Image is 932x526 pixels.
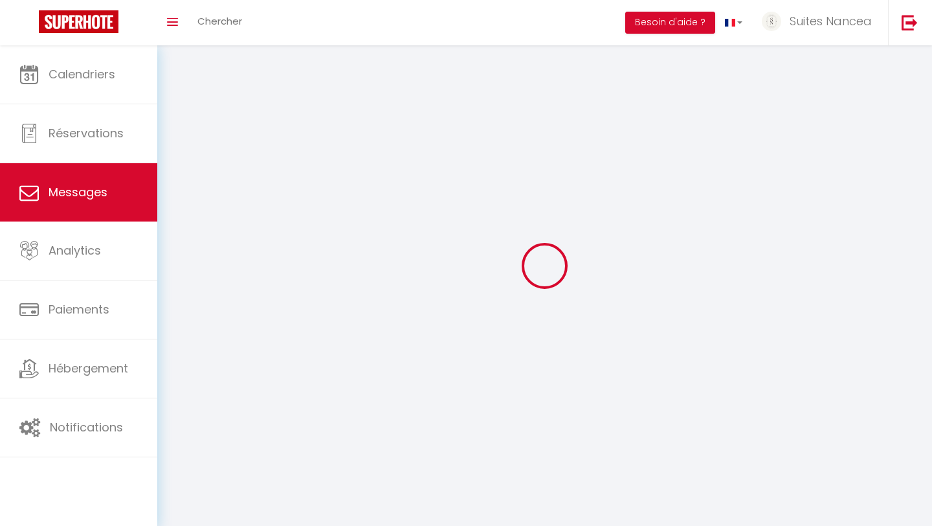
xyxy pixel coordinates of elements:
[790,13,872,29] span: Suites Nancea
[902,14,918,30] img: logout
[50,419,123,435] span: Notifications
[49,66,115,82] span: Calendriers
[39,10,118,33] img: Super Booking
[197,14,242,28] span: Chercher
[49,125,124,141] span: Réservations
[49,242,101,258] span: Analytics
[49,301,109,317] span: Paiements
[49,360,128,376] span: Hébergement
[49,184,107,200] span: Messages
[625,12,715,34] button: Besoin d'aide ?
[762,12,781,31] img: ...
